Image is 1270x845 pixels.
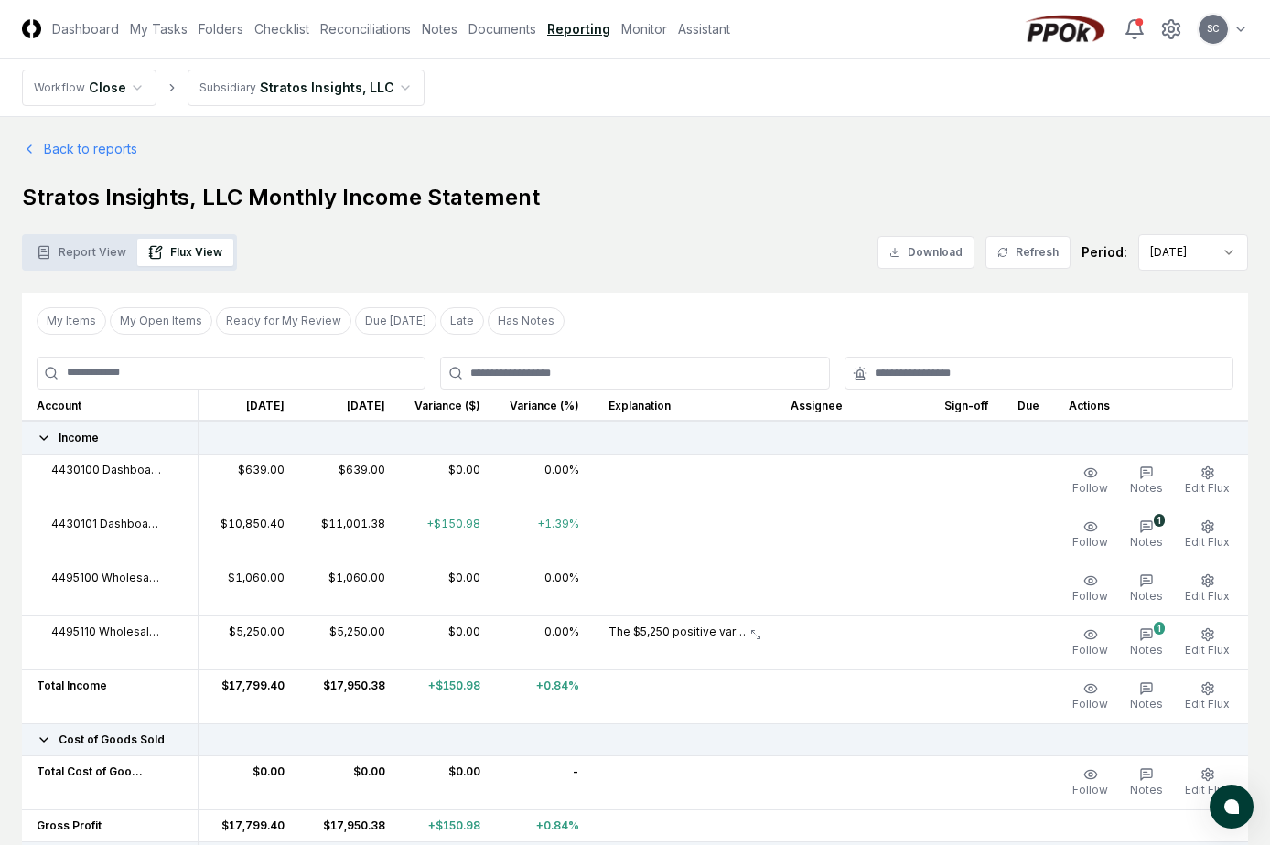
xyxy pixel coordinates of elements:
td: $17,950.38 [299,809,400,841]
a: Back to reports [22,139,137,158]
th: Variance ($) [400,390,495,422]
a: Documents [468,19,536,38]
a: Dashboard [52,19,119,38]
td: $17,799.40 [199,669,299,723]
span: Follow [1072,481,1108,495]
button: Follow [1069,678,1112,716]
td: $0.00 [400,755,495,809]
td: 0.00% [495,454,594,508]
button: Flux View [137,239,233,266]
td: $1,060.00 [299,562,400,615]
th: Variance (%) [495,390,594,422]
a: Assistant [678,19,730,38]
span: Income [59,430,99,446]
button: Late [440,307,484,335]
button: Download [877,236,974,269]
td: $0.00 [400,615,495,669]
span: Follow [1072,697,1108,711]
th: Account [22,390,199,422]
button: Edit Flux [1181,678,1233,716]
button: Follow [1069,516,1112,554]
span: Edit Flux [1185,783,1230,797]
span: Edit Flux [1185,697,1230,711]
td: $5,250.00 [299,615,400,669]
td: +1.39% [495,508,594,562]
span: Notes [1130,643,1163,657]
th: [DATE] [299,390,400,422]
button: Ready for My Review [216,307,351,335]
td: $0.00 [199,755,299,809]
span: Notes [1130,589,1163,603]
button: Due Today [355,307,436,335]
button: Edit Flux [1181,516,1233,554]
td: 0.00% [495,615,594,669]
span: Edit Flux [1185,589,1230,603]
span: Follow [1072,535,1108,549]
div: Subsidiary [199,80,256,96]
span: 4430101 Dashboard Suite - Revenue Share [51,516,161,532]
th: [DATE] [199,390,299,422]
span: Notes [1130,481,1163,495]
a: Checklist [254,19,309,38]
td: $11,001.38 [299,508,400,562]
td: $10,850.40 [199,508,299,562]
img: Logo [22,19,41,38]
span: Notes [1130,783,1163,797]
span: Follow [1072,589,1108,603]
button: 1Notes [1126,624,1167,662]
span: Follow [1072,643,1108,657]
button: Edit Flux [1181,462,1233,500]
button: My Items [37,307,106,335]
button: Refresh [985,236,1071,269]
td: $0.00 [299,755,400,809]
button: Follow [1069,764,1112,802]
span: Edit Flux [1185,481,1230,495]
button: SC [1197,13,1230,46]
td: $0.00 [400,562,495,615]
span: Total Cost of Goods Sold [37,764,146,780]
button: 1Notes [1126,516,1167,554]
button: Edit Flux [1181,570,1233,608]
button: Edit Flux [1181,764,1233,802]
td: $1,060.00 [199,562,299,615]
span: Cost of Goods Sold [59,732,165,748]
button: Report View [26,239,137,266]
th: Due [1003,390,1054,422]
button: The $5,250 positive variance from [PERSON_NAME] Drugs INC is attributed to the invoice for Strato... [608,624,761,640]
p: The $5,250 positive variance from [PERSON_NAME] Drugs INC is attributed to the invoice for Strato... [608,624,747,640]
button: Notes [1126,678,1167,716]
span: SC [1207,22,1220,36]
th: Actions [1054,390,1248,422]
a: Monitor [621,19,667,38]
td: $0.00 [400,454,495,508]
div: 1 [1154,622,1165,635]
span: Notes [1130,697,1163,711]
button: Notes [1126,570,1167,608]
span: 4430100 Dashboard Suite [51,462,161,478]
button: Notes [1126,462,1167,500]
td: $17,950.38 [299,669,400,723]
td: +$150.98 [400,508,495,562]
button: Follow [1069,624,1112,662]
span: Follow [1072,783,1108,797]
span: Edit Flux [1185,535,1230,549]
a: My Tasks [130,19,188,38]
button: Notes [1126,764,1167,802]
span: 4495110 Wholesaler RFP Analysis [51,624,161,640]
h1: Stratos Insights, LLC Monthly Income Statement [22,183,1248,212]
button: Has Notes [488,307,565,335]
td: $639.00 [299,454,400,508]
div: Workflow [34,80,85,96]
span: Gross Profit [37,818,102,834]
img: PPOk logo [1021,15,1109,44]
button: My Open Items [110,307,212,335]
th: Explanation [594,390,776,422]
a: Reconciliations [320,19,411,38]
a: Folders [199,19,243,38]
td: +0.84% [495,809,594,841]
td: - [495,755,594,809]
a: Notes [422,19,457,38]
button: atlas-launcher [1210,785,1254,829]
td: +0.84% [495,669,594,723]
span: Total Income [37,678,107,694]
